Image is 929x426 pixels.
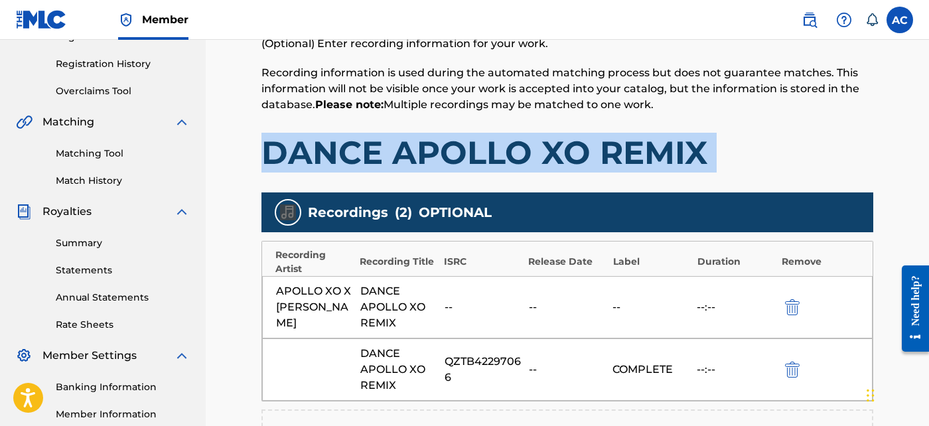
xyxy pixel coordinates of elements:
div: Notifications [865,13,879,27]
a: Member Information [56,407,190,421]
div: Recording Title [360,255,437,269]
a: Matching Tool [56,147,190,161]
div: APOLLO XO X [PERSON_NAME] [276,283,354,331]
div: --:-- [697,362,774,378]
div: -- [445,299,522,315]
span: Recording information is used during the automated matching process but does not guarantee matche... [261,66,859,111]
img: MLC Logo [16,10,67,29]
img: search [802,12,818,28]
img: Matching [16,114,33,130]
div: QZTB42297066 [445,354,522,386]
span: Recordings [308,202,388,222]
a: Public Search [796,7,823,33]
a: Overclaims Tool [56,84,190,98]
div: Help [831,7,857,33]
img: Royalties [16,204,32,220]
span: Member [142,12,188,27]
img: 12a2ab48e56ec057fbd8.svg [785,362,800,378]
span: Royalties [42,204,92,220]
img: expand [174,348,190,364]
span: ( 2 ) [395,202,412,222]
a: Banking Information [56,380,190,394]
div: DANCE APOLLO XO REMIX [360,346,438,393]
img: Top Rightsholder [118,12,134,28]
div: Recording Artist [275,248,353,276]
h1: DANCE APOLLO XO REMIX [261,133,873,173]
div: -- [529,362,607,378]
img: recording [280,204,296,220]
div: Duration [697,255,775,269]
div: Label [613,255,691,269]
a: Summary [56,236,190,250]
a: Statements [56,263,190,277]
img: help [836,12,852,28]
a: Registration History [56,57,190,71]
div: --:-- [697,299,774,315]
div: ISRC [444,255,522,269]
span: Member Settings [42,348,137,364]
div: Remove [782,255,859,269]
div: DANCE APOLLO XO REMIX [360,283,438,331]
img: Member Settings [16,348,32,364]
iframe: Resource Center [892,255,929,362]
a: Annual Statements [56,291,190,305]
div: Drag [867,376,875,415]
span: Matching [42,114,94,130]
div: -- [529,299,607,315]
div: Release Date [528,255,606,269]
iframe: Chat Widget [863,362,929,426]
img: 12a2ab48e56ec057fbd8.svg [785,299,800,315]
a: Match History [56,174,190,188]
span: OPTIONAL [419,202,492,222]
a: Rate Sheets [56,318,190,332]
div: User Menu [887,7,913,33]
img: expand [174,204,190,220]
img: expand [174,114,190,130]
span: (Optional) Enter recording information for your work. [261,37,548,50]
strong: Please note: [315,98,384,111]
div: -- [612,299,690,315]
div: COMPLETE [612,362,690,378]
